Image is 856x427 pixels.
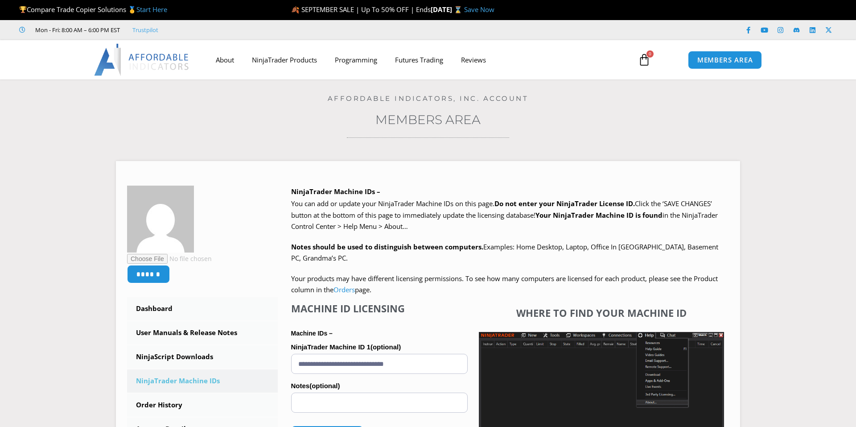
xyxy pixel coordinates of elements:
span: (optional) [370,343,401,351]
strong: [DATE] ⌛ [431,5,464,14]
h4: Where to find your Machine ID [479,307,724,319]
a: Affordable Indicators, Inc. Account [328,94,529,103]
strong: Notes should be used to distinguish between computers. [291,242,483,251]
label: Notes [291,379,468,393]
span: 🍂 SEPTEMBER SALE | Up To 50% OFF | Ends [291,5,431,14]
a: MEMBERS AREA [688,51,762,69]
span: (optional) [309,382,340,390]
a: Save Now [464,5,494,14]
img: f5f22caf07bb9f67eb3c23dcae1d37df60a6062f9046f80cac60aaf5f7bf4800 [127,186,194,253]
a: Futures Trading [386,50,452,70]
a: Programming [326,50,386,70]
a: Trustpilot [132,25,158,35]
span: You can add or update your NinjaTrader Machine IDs on this page. [291,199,494,208]
a: Start Here [136,5,167,14]
span: 0 [646,50,654,58]
span: Compare Trade Copier Solutions 🥇 [19,5,167,14]
label: NinjaTrader Machine ID 1 [291,340,468,354]
a: About [207,50,243,70]
span: MEMBERS AREA [697,57,753,63]
a: Dashboard [127,297,278,320]
b: Do not enter your NinjaTrader License ID. [494,199,635,208]
a: Orders [333,285,355,294]
span: Mon - Fri: 8:00 AM – 6:00 PM EST [33,25,120,35]
a: NinjaTrader Products [243,50,326,70]
a: User Manuals & Release Notes [127,321,278,344]
a: NinjaScript Downloads [127,345,278,369]
strong: Your NinjaTrader Machine ID is found [535,211,663,220]
b: NinjaTrader Machine IDs – [291,187,380,196]
nav: Menu [207,50,628,70]
a: NinjaTrader Machine IDs [127,369,278,393]
a: Reviews [452,50,495,70]
strong: Machine IDs – [291,330,333,337]
img: 🏆 [20,6,26,13]
img: LogoAI | Affordable Indicators – NinjaTrader [94,44,190,76]
a: Members Area [375,112,481,127]
span: Click the ‘SAVE CHANGES’ button at the bottom of this page to immediately update the licensing da... [291,199,718,231]
span: Your products may have different licensing permissions. To see how many computers are licensed fo... [291,274,718,294]
a: 0 [625,47,664,73]
h4: Machine ID Licensing [291,303,468,314]
a: Order History [127,394,278,417]
span: Examples: Home Desktop, Laptop, Office In [GEOGRAPHIC_DATA], Basement PC, Grandma’s PC. [291,242,718,263]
